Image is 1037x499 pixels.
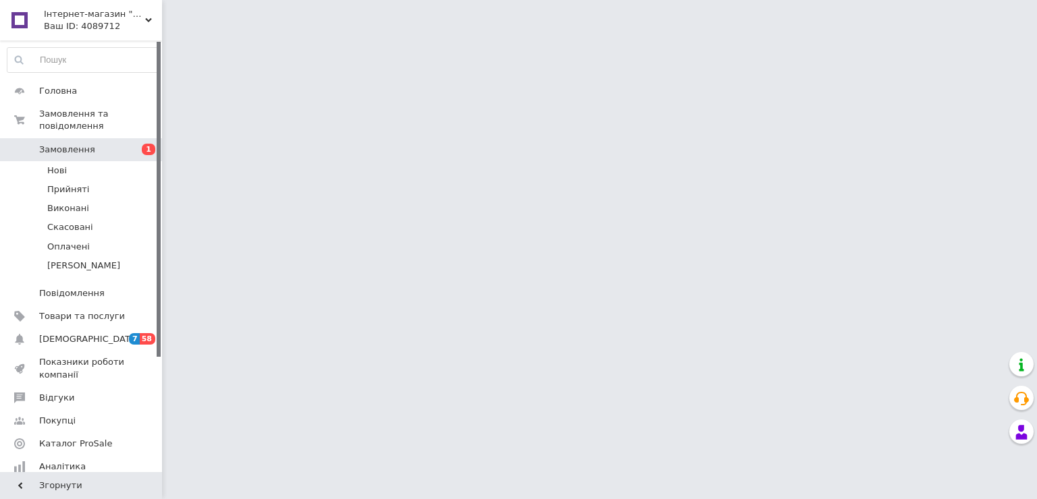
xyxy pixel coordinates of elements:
span: Показники роботи компанії [39,356,125,380]
span: [PERSON_NAME] [47,260,120,272]
span: Нові [47,165,67,177]
span: Замовлення [39,144,95,156]
span: 58 [140,333,155,345]
span: Головна [39,85,77,97]
span: Аналітика [39,461,86,473]
input: Пошук [7,48,159,72]
span: Товари та послуги [39,310,125,322]
span: Відгуки [39,392,74,404]
span: Замовлення та повідомлення [39,108,162,132]
span: [DEMOGRAPHIC_DATA] [39,333,139,345]
div: Ваш ID: 4089712 [44,20,162,32]
span: 1 [142,144,155,155]
span: Каталог ProSale [39,438,112,450]
span: Скасовані [47,221,93,233]
span: Інтернет-магазин "Kidmart" [44,8,145,20]
span: Прийняті [47,183,89,196]
span: Виконані [47,202,89,214]
span: Оплачені [47,241,90,253]
span: 7 [129,333,140,345]
span: Повідомлення [39,287,105,299]
span: Покупці [39,415,76,427]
